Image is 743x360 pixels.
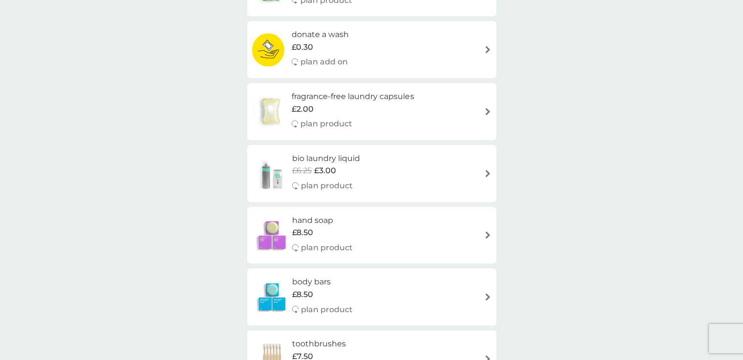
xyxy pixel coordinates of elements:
img: arrow right [484,231,491,239]
p: plan add on [300,56,348,68]
h6: hand soap [292,214,353,227]
img: fragrance-free laundry capsules [252,94,289,128]
h6: donate a wash [292,28,349,41]
img: arrow right [484,46,491,53]
img: arrow right [484,108,491,115]
p: plan product [301,241,353,254]
img: hand soap [252,218,292,252]
img: donate a wash [252,33,285,67]
p: plan product [301,303,353,316]
p: plan product [300,118,352,130]
span: £8.50 [292,288,313,301]
span: £6.25 [292,164,312,177]
h6: fragrance-free laundry capsules [292,90,414,103]
h6: body bars [292,276,353,288]
img: arrow right [484,170,491,177]
h6: toothbrushes [292,338,353,350]
span: £2.00 [292,103,314,116]
img: body bars [252,280,292,314]
img: bio laundry liquid [252,156,292,190]
img: arrow right [484,293,491,300]
p: plan product [301,180,353,192]
h6: bio laundry liquid [292,152,360,165]
span: £8.50 [292,226,313,239]
span: £3.00 [314,164,336,177]
span: £0.30 [292,41,313,54]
